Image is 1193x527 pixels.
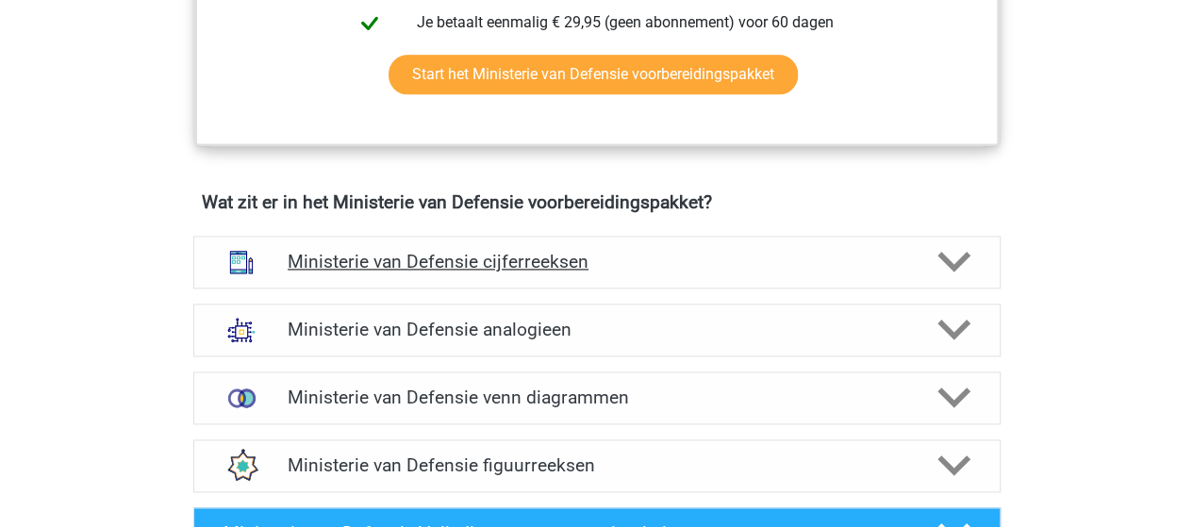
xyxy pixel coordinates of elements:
a: cijferreeksen Ministerie van Defensie cijferreeksen [186,236,1008,288]
a: Start het Ministerie van Defensie voorbereidingspakket [389,55,798,94]
img: venn diagrammen [217,373,266,422]
h4: Wat zit er in het Ministerie van Defensie voorbereidingspakket? [202,191,992,213]
img: cijferreeksen [217,238,266,287]
img: analogieen [217,305,266,354]
h4: Ministerie van Defensie cijferreeksen [288,251,905,272]
h4: Ministerie van Defensie figuurreeksen [288,454,905,476]
a: venn diagrammen Ministerie van Defensie venn diagrammen [186,371,1008,424]
h4: Ministerie van Defensie analogieen [288,319,905,340]
a: figuurreeksen Ministerie van Defensie figuurreeksen [186,439,1008,492]
a: analogieen Ministerie van Defensie analogieen [186,304,1008,356]
img: figuurreeksen [217,441,266,490]
h4: Ministerie van Defensie venn diagrammen [288,387,905,408]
